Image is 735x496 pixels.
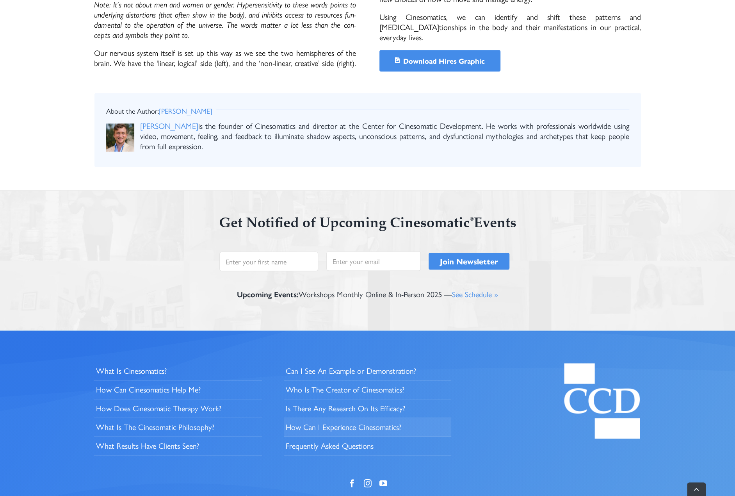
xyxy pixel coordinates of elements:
[429,253,509,269] input: Join Newsletter
[96,421,214,432] span: What Is The Cine­so­mat­ic Philosophy?
[237,288,299,300] strong: Upcom­ing Events:
[219,252,318,271] input: Enter your first name
[106,107,212,115] h3: About the Author:
[94,399,262,418] a: How Does Cine­so­mat­ic Ther­a­py Work?
[284,362,451,380] a: Can I See An Exam­ple or Demonstration?
[94,380,262,399] a: How Can Cine­so­mat­ics Help Me?
[284,399,451,418] a: Is There Any Research On Its Efficacy?
[326,251,421,271] input: Enter your email
[452,288,498,300] a: See Sched­ule »
[140,120,198,131] a: [PERSON_NAME]
[470,216,474,222] sup: ®
[364,479,372,487] a: instagram
[379,12,641,42] p: Using Cine­so­mat­ics, we can iden­ti­fy and shift these pat­terns and [MEDICAL_DATA]­tion­ships ...
[94,362,262,455] nav: Footer Menu 1
[563,362,641,440] img: Center for Cinesomatic Development
[348,479,356,487] a: facebook
[96,365,166,375] span: What Is Cinesomatics?
[96,403,221,413] span: How Does Cine­so­mat­ic Ther­a­py Work?
[94,418,262,437] a: What Is The Cine­so­mat­ic Philosophy?
[286,421,401,432] span: How Can I Expe­ri­ence Cinesomatics?
[94,362,262,380] a: What Is Cinesomatics?
[106,121,629,151] div: is the founder of Cinesomatics and director at the Center for Cinesomatic Development. He works w...
[284,380,451,399] a: Who Is The Cre­ator of Cinesomatics?
[286,365,416,375] span: Can I See An Exam­ple or Demonstration?
[379,479,387,487] a: youtube
[286,403,405,413] span: Is There Any Research On Its Efficacy?
[379,50,501,71] a: Down­load Hires Graphic
[284,418,451,437] a: How Can I Expe­ri­ence Cinesomatics?
[563,360,641,371] a: Center for Cine­so­mat­ic Development
[286,384,404,394] span: Who Is The Cre­ator of Cinesomatics?
[106,216,629,233] h3: Get Noti­fied of Upcom­ing Cine­so­mat­ic Events
[159,106,212,116] a: [PERSON_NAME]
[403,57,485,65] span: Down­load Hires Graphic
[96,440,199,450] span: What Results Have Clients Seen?
[96,384,200,394] span: How Can Cine­so­mat­ics Help Me?
[284,362,451,455] nav: Footer Menu 2
[237,288,498,300] p: Work­shops Month­ly Online & In-Person 2025 —
[286,440,374,450] span: Fre­quent­ly Asked Questions
[284,437,451,455] a: Fre­quent­ly Asked Questions
[94,437,262,455] a: What Results Have Clients Seen?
